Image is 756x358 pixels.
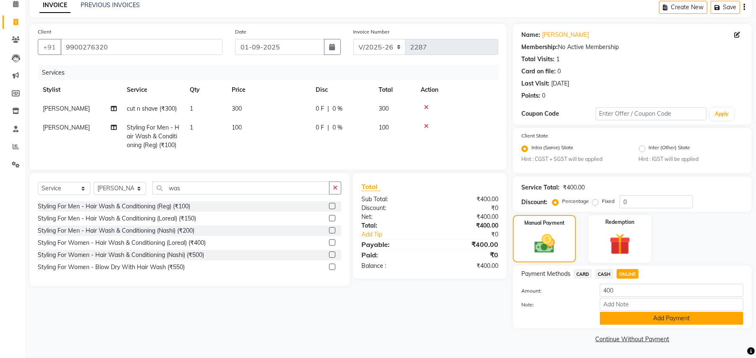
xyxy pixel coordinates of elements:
[38,214,196,223] div: Styling For Men - Hair Wash & Conditioning (Loreal) (₹150)
[602,197,615,205] label: Fixed
[355,221,430,230] div: Total:
[311,80,374,99] th: Disc
[355,213,430,221] div: Net:
[605,218,634,226] label: Redemption
[185,80,227,99] th: Qty
[659,1,707,14] button: Create New
[521,79,549,88] div: Last Visit:
[38,39,61,55] button: +91
[232,124,242,131] span: 100
[353,28,390,36] label: Invoice Number
[38,80,122,99] th: Stylist
[521,43,743,52] div: No Active Membership
[711,1,740,14] button: Save
[355,250,430,260] div: Paid:
[542,91,545,100] div: 0
[528,232,561,255] img: _cash.svg
[38,28,51,36] label: Client
[81,1,140,9] a: PREVIOUS INVOICES
[430,262,505,270] div: ₹400.00
[332,123,343,132] span: 0 %
[60,39,222,55] input: Search by Name/Mobile/Email/Code
[38,251,204,259] div: Styling For Women - Hair Wash & Conditioning (Nashi) (₹500)
[190,124,193,131] span: 1
[38,239,206,247] div: Styling For Women - Hair Wash & Conditioning (Loreal) (₹400)
[416,80,498,99] th: Action
[521,132,548,140] label: Client State
[600,298,743,311] input: Add Note
[551,79,569,88] div: [DATE]
[430,221,505,230] div: ₹400.00
[521,109,595,118] div: Coupon Code
[355,239,430,249] div: Payable:
[557,67,561,76] div: 0
[355,230,442,239] a: Add Tip
[355,195,430,204] div: Sub Total:
[152,182,330,195] input: Search or Scan
[595,269,613,279] span: CASH
[316,123,324,132] span: 0 F
[574,269,592,279] span: CARD
[379,124,389,131] span: 100
[332,104,343,113] span: 0 %
[38,263,185,272] div: Styling For Women - Blow Dry With Hair Wash (₹550)
[355,204,430,213] div: Discount:
[355,262,430,270] div: Balance :
[617,269,638,279] span: ONLINE
[600,284,743,297] input: Amount
[43,105,90,112] span: [PERSON_NAME]
[521,156,626,163] small: Hint : CGST + SGST will be applied
[316,104,324,113] span: 0 F
[521,198,547,207] div: Discount:
[542,31,589,39] a: [PERSON_NAME]
[361,182,381,191] span: Total
[521,55,555,64] div: Total Visits:
[521,31,540,39] div: Name:
[430,239,505,249] div: ₹400.00
[430,250,505,260] div: ₹0
[600,312,743,325] button: Add Payment
[430,195,505,204] div: ₹400.00
[38,226,194,235] div: Styling For Men - Hair Wash & Conditioning (Nashi) (₹200)
[327,104,329,113] span: |
[122,80,185,99] th: Service
[374,80,416,99] th: Total
[515,301,593,309] label: Note:
[563,183,585,192] div: ₹400.00
[379,105,389,112] span: 300
[521,91,540,100] div: Points:
[556,55,560,64] div: 1
[232,105,242,112] span: 300
[521,67,556,76] div: Card on file:
[127,105,177,112] span: cut n shave (₹300)
[43,124,90,131] span: [PERSON_NAME]
[596,107,706,120] input: Enter Offer / Coupon Code
[127,124,179,149] span: Styling For Men - Hair Wash & Conditioning (Reg) (₹100)
[639,156,743,163] small: Hint : IGST will be applied
[515,287,593,295] label: Amount:
[603,231,637,257] img: _gift.svg
[39,65,505,80] div: Services
[710,108,734,120] button: Apply
[327,123,329,132] span: |
[521,183,560,192] div: Service Total:
[562,197,589,205] label: Percentage
[515,335,750,344] a: Continue Without Payment
[235,28,246,36] label: Date
[442,230,505,239] div: ₹0
[649,144,691,154] label: Inter (Other) State
[190,105,193,112] span: 1
[531,144,573,154] label: Intra (Same) State
[521,43,558,52] div: Membership:
[524,219,565,227] label: Manual Payment
[38,202,190,211] div: Styling For Men - Hair Wash & Conditioning (Reg) (₹100)
[227,80,311,99] th: Price
[521,270,570,278] span: Payment Methods
[430,213,505,221] div: ₹400.00
[430,204,505,213] div: ₹0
